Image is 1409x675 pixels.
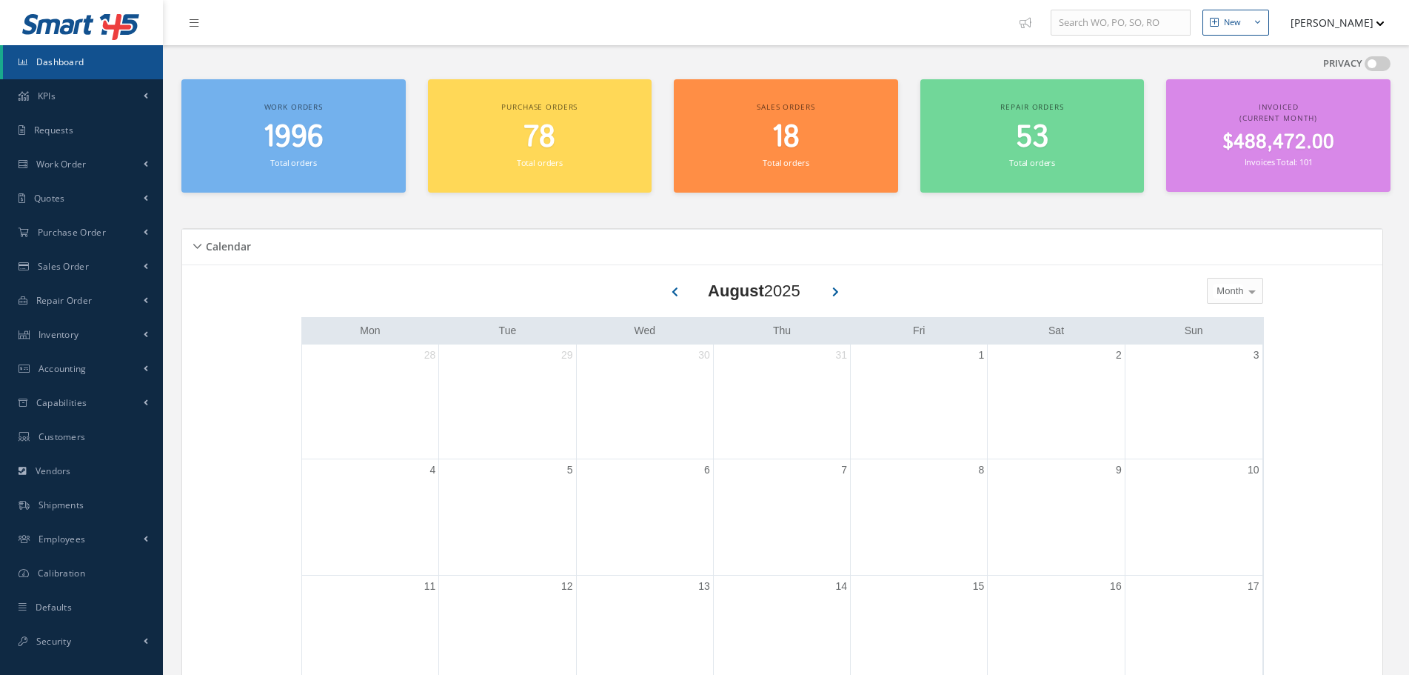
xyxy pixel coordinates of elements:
td: July 29, 2025 [439,345,576,459]
a: Wednesday [631,322,658,340]
td: August 5, 2025 [439,459,576,576]
a: August 1, 2025 [976,345,988,366]
span: Capabilities [36,396,87,409]
a: Friday [910,322,928,340]
span: Sales Order [38,260,89,273]
a: August 14, 2025 [833,576,851,597]
span: Work orders [264,102,323,112]
a: July 30, 2025 [695,345,713,366]
input: Search WO, PO, SO, RO [1051,10,1191,36]
td: August 1, 2025 [851,345,988,459]
a: Sunday [1182,322,1206,340]
span: (Current Month) [1239,113,1317,123]
div: New [1224,16,1241,29]
span: Dashboard [36,56,84,68]
h5: Calendar [201,236,251,253]
a: August 3, 2025 [1251,345,1262,366]
label: PRIVACY [1323,56,1362,71]
td: August 3, 2025 [1125,345,1262,459]
a: August 9, 2025 [1113,459,1125,481]
span: Vendors [36,465,71,477]
td: August 9, 2025 [988,459,1125,576]
span: Security [36,635,71,648]
a: August 5, 2025 [564,459,576,481]
span: 53 [1016,116,1048,159]
a: August 4, 2025 [426,459,438,481]
a: August 17, 2025 [1245,576,1262,597]
a: July 29, 2025 [558,345,576,366]
span: Requests [34,124,73,136]
span: Month [1213,284,1243,299]
td: August 2, 2025 [988,345,1125,459]
span: 18 [772,116,800,159]
a: August 12, 2025 [558,576,576,597]
a: August 16, 2025 [1107,576,1125,597]
span: $488,472.00 [1222,128,1334,157]
a: August 6, 2025 [701,459,713,481]
a: Purchase orders 78 Total orders [428,79,652,193]
td: August 8, 2025 [851,459,988,576]
td: July 28, 2025 [302,345,439,459]
a: August 11, 2025 [421,576,439,597]
a: August 13, 2025 [695,576,713,597]
a: Invoiced (Current Month) $488,472.00 Invoices Total: 101 [1166,79,1390,192]
span: Employees [39,533,86,545]
small: Total orders [1009,157,1055,168]
b: August [708,282,764,300]
button: New [1202,10,1269,36]
small: Total orders [517,157,563,168]
td: July 31, 2025 [713,345,850,459]
span: Repair Order [36,294,93,307]
a: August 8, 2025 [976,459,988,481]
span: Customers [39,430,86,443]
a: Thursday [770,322,794,340]
span: Repair orders [1000,102,1063,112]
span: 1996 [263,116,324,159]
span: Invoiced [1259,102,1299,112]
a: Work orders 1996 Total orders [181,79,406,193]
button: [PERSON_NAME] [1276,8,1385,37]
td: August 4, 2025 [302,459,439,576]
a: Saturday [1045,322,1067,340]
a: Tuesday [496,322,520,340]
a: Dashboard [3,45,163,79]
td: July 30, 2025 [576,345,713,459]
td: August 7, 2025 [713,459,850,576]
a: August 10, 2025 [1245,459,1262,481]
td: August 10, 2025 [1125,459,1262,576]
span: Shipments [39,499,84,511]
a: August 15, 2025 [970,576,988,597]
span: 78 [523,116,555,159]
span: Work Order [36,158,87,170]
div: 2025 [708,279,800,303]
a: Monday [357,322,383,340]
a: July 31, 2025 [833,345,851,366]
small: Invoices Total: 101 [1245,156,1313,167]
small: Total orders [763,157,809,168]
a: August 2, 2025 [1113,345,1125,366]
span: Defaults [36,601,72,614]
span: Inventory [39,328,79,341]
a: Sales orders 18 Total orders [674,79,898,193]
td: August 6, 2025 [576,459,713,576]
a: August 7, 2025 [838,459,850,481]
span: Purchase orders [501,102,578,112]
a: July 28, 2025 [421,345,439,366]
span: Purchase Order [38,226,106,239]
span: Quotes [34,192,65,205]
span: Accounting [39,362,87,375]
span: KPIs [38,90,56,102]
small: Total orders [270,157,316,168]
span: Calibration [38,567,85,579]
a: Repair orders 53 Total orders [920,79,1145,193]
span: Sales orders [757,102,814,112]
